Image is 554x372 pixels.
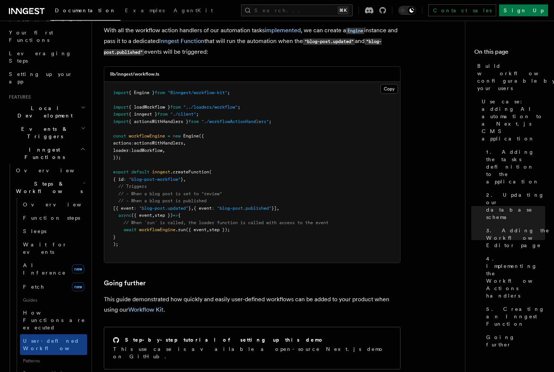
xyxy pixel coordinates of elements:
span: : [129,148,131,153]
span: , [207,227,209,232]
span: Features [6,94,31,100]
span: How Functions are executed [23,310,85,331]
p: With all the workflow action handlers of our automation tasks , we can create a instance and pass... [104,25,400,57]
span: step }) [155,213,173,218]
span: 2. Updating our database schema [486,191,545,221]
span: ; [269,119,271,124]
button: Search...⌘K [241,4,353,16]
span: 4. Implementing the Workflow Actions handlers [486,255,551,299]
span: , [277,206,279,211]
a: Use case: adding AI automation to a Next.js CMS application [479,95,545,145]
span: Events & Triggers [6,125,81,140]
span: .run [175,227,186,232]
span: export [113,169,129,175]
span: ({ [199,133,204,139]
span: Use case: adding AI automation to a Next.js CMS application [482,98,545,142]
a: Inngest Function [159,37,204,44]
span: await [123,227,136,232]
span: { Engine } [129,90,155,95]
span: import [113,112,129,117]
button: Toggle dark mode [398,6,416,15]
span: { [178,213,181,218]
span: from [157,112,168,117]
span: "./client" [170,112,196,117]
span: 3. Adding the Workflow Editor page [486,227,551,249]
a: Sleeps [20,225,87,238]
p: This use case is available a open-source Next.js demo on GitHub. [113,345,391,360]
span: => [173,213,178,218]
a: Your first Functions [6,26,87,47]
span: // - When a blog post is published [118,198,207,203]
span: import [113,104,129,110]
span: workflowEngine [139,227,175,232]
span: } [181,177,183,182]
a: Leveraging Steps [6,47,87,67]
span: Overview [23,202,99,207]
span: : [131,140,134,146]
code: "blog-post.published" [104,39,382,56]
span: User-defined Workflows [23,338,90,351]
button: Events & Triggers [6,122,87,143]
button: Copy [380,84,398,94]
span: AI Inference [23,262,66,276]
a: Overview [20,198,87,211]
span: { inngest } [129,112,157,117]
span: 1. Adding the tasks definition to the application [486,148,545,185]
a: implemented [265,27,301,34]
span: actionsWithHandlers [134,140,183,146]
span: { loadWorkflow } [129,104,170,110]
span: "@inngest/workflow-kit" [168,90,227,95]
a: Going further [104,278,146,288]
span: Function steps [23,215,80,221]
a: 1. Adding the tasks definition to the application [483,145,545,188]
span: , [162,148,165,153]
a: How Functions are executed [20,306,87,334]
a: Setting up your app [6,67,87,88]
span: ; [196,112,199,117]
span: }] [271,206,277,211]
span: Engine [183,133,199,139]
span: ); [113,242,118,247]
span: } [113,235,116,240]
span: new [72,265,84,273]
span: import [113,119,129,124]
span: Overview [16,167,92,173]
span: Sleeps [23,228,46,234]
a: AI Inferencenew [20,259,87,279]
span: Setting up your app [9,71,73,84]
span: Going further [486,333,545,348]
a: 2. Updating our database schema [483,188,545,224]
span: , [152,213,155,218]
p: This guide demonstrated how quickly and easily user-defined workflows can be added to your produc... [104,294,400,315]
span: : [212,206,214,211]
span: workflowEngine [129,133,165,139]
a: Overview [13,164,87,177]
a: Step-by-step tutorial of setting up this demoThis use case is available a open-source Next.js dem... [104,327,400,369]
span: ; [238,104,240,110]
a: Going further [483,331,545,351]
button: Steps & Workflows [13,177,87,198]
code: Engine [346,28,364,34]
span: { event [194,206,212,211]
code: "blog-post.updated" [303,39,355,45]
kbd: ⌘K [338,7,348,14]
a: Contact sales [428,4,496,16]
span: import [113,90,129,95]
a: Sign Up [499,4,548,16]
span: ; [227,90,230,95]
span: .createFunction [170,169,209,175]
span: { id [113,177,123,182]
span: "blog-post-workflow" [129,177,181,182]
span: inngest [152,169,170,175]
span: // Triggers [118,184,147,189]
span: Documentation [55,7,116,13]
span: "../loaders/workflow" [183,104,238,110]
span: from [188,119,199,124]
span: , [183,177,186,182]
span: ({ event [131,213,152,218]
span: // When `run` is called, the loader function is called with access to the event [123,220,329,225]
span: actions [113,140,131,146]
span: ( [209,169,212,175]
span: default [131,169,149,175]
a: Build workflows configurable by your users [474,59,545,95]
